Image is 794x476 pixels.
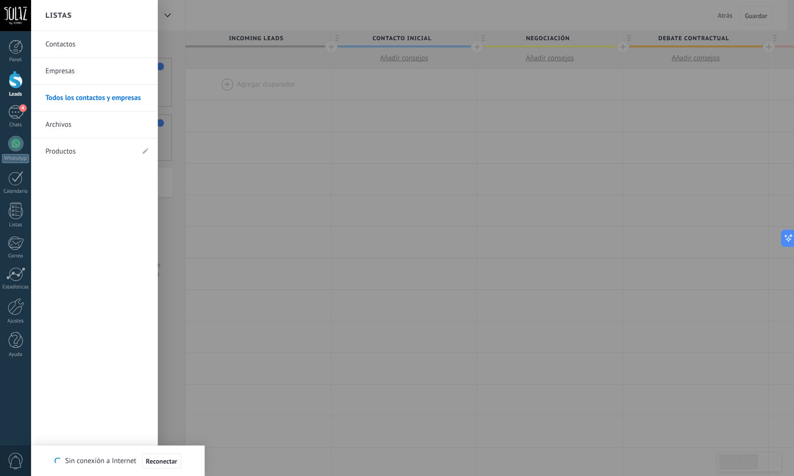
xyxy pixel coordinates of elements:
[54,453,181,469] div: Sin conexión a Internet
[2,122,30,128] div: Chats
[45,0,72,31] h2: Listas
[19,104,27,112] span: 4
[2,318,30,324] div: Ajustes
[2,222,30,228] div: Listas
[45,138,134,165] a: Productos
[2,154,29,163] div: WhatsApp
[45,111,148,138] a: Archivos
[2,57,30,63] div: Panel
[45,85,148,111] a: Todos los contactos y empresas
[2,188,30,195] div: Calendario
[142,454,181,469] button: Reconectar
[45,58,148,85] a: Empresas
[146,458,177,465] span: Reconectar
[2,253,30,259] div: Correo
[2,91,30,98] div: Leads
[2,284,30,290] div: Estadísticas
[2,352,30,358] div: Ayuda
[45,31,148,58] a: Contactos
